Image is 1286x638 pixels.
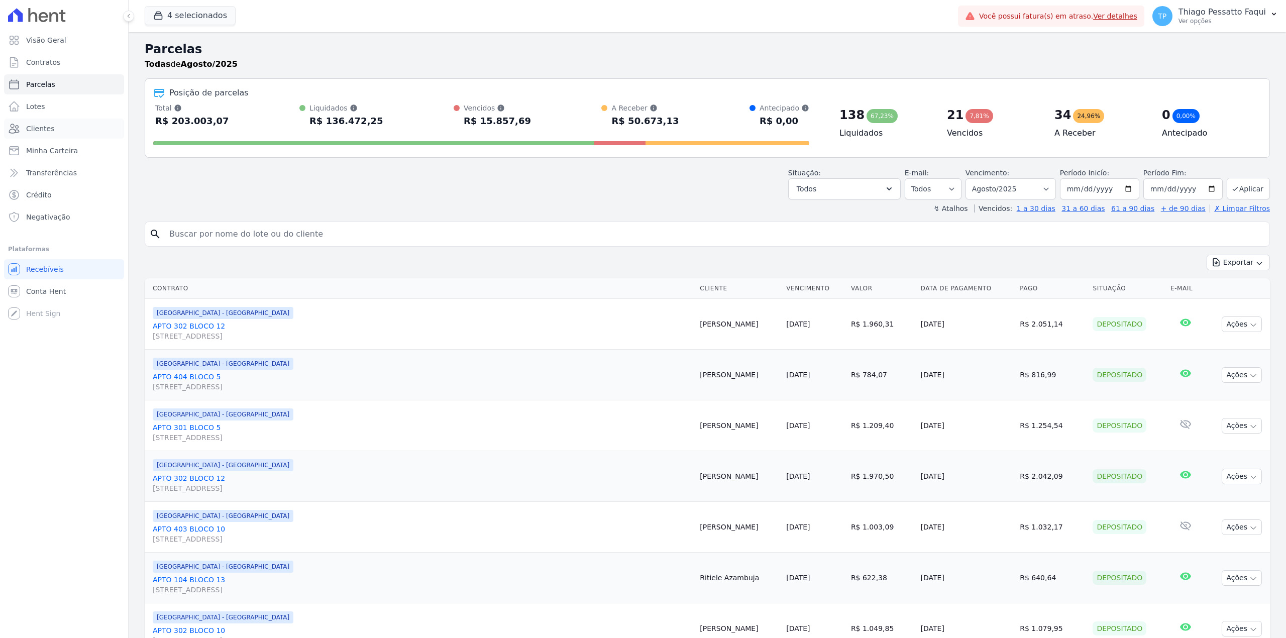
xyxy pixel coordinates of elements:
[917,400,1016,451] td: [DATE]
[149,228,161,240] i: search
[1016,502,1089,553] td: R$ 1.032,17
[26,168,77,178] span: Transferências
[786,574,810,582] a: [DATE]
[153,510,293,522] span: [GEOGRAPHIC_DATA] - [GEOGRAPHIC_DATA]
[4,185,124,205] a: Crédito
[1093,469,1146,483] div: Depositado
[1172,109,1200,123] div: 0,00%
[163,224,1265,244] input: Buscar por nome do lote ou do cliente
[917,502,1016,553] td: [DATE]
[153,575,692,595] a: APTO 104 BLOCO 13[STREET_ADDRESS]
[4,141,124,161] a: Minha Carteira
[979,11,1137,22] span: Você possui fatura(s) em atraso.
[155,103,229,113] div: Total
[153,422,692,443] a: APTO 301 BLOCO 5[STREET_ADDRESS]
[1222,621,1262,636] button: Ações
[1162,107,1170,123] div: 0
[153,524,692,544] a: APTO 403 BLOCO 10[STREET_ADDRESS]
[26,146,78,156] span: Minha Carteira
[1111,204,1154,212] a: 61 a 90 dias
[696,400,782,451] td: [PERSON_NAME]
[917,278,1016,299] th: Data de Pagamento
[696,502,782,553] td: [PERSON_NAME]
[917,451,1016,502] td: [DATE]
[1222,570,1262,586] button: Ações
[933,204,968,212] label: ↯ Atalhos
[181,59,238,69] strong: Agosto/2025
[145,58,238,70] p: de
[847,400,917,451] td: R$ 1.209,40
[1016,553,1089,603] td: R$ 640,64
[4,163,124,183] a: Transferências
[1093,520,1146,534] div: Depositado
[1017,204,1055,212] a: 1 a 30 dias
[464,103,531,113] div: Vencidos
[8,243,120,255] div: Plataformas
[153,408,293,420] span: [GEOGRAPHIC_DATA] - [GEOGRAPHIC_DATA]
[153,307,293,319] span: [GEOGRAPHIC_DATA] - [GEOGRAPHIC_DATA]
[1093,12,1137,20] a: Ver detalhes
[153,382,692,392] span: [STREET_ADDRESS]
[26,124,54,134] span: Clientes
[917,299,1016,350] td: [DATE]
[4,96,124,117] a: Lotes
[153,459,293,471] span: [GEOGRAPHIC_DATA] - [GEOGRAPHIC_DATA]
[1222,316,1262,332] button: Ações
[1161,204,1206,212] a: + de 90 dias
[1144,2,1286,30] button: TP Thiago Pessatto Faqui Ver opções
[966,169,1009,177] label: Vencimento:
[786,371,810,379] a: [DATE]
[1054,127,1146,139] h4: A Receber
[1207,255,1270,270] button: Exportar
[839,127,931,139] h4: Liquidados
[1178,7,1266,17] p: Thiago Pessatto Faqui
[26,101,45,112] span: Lotes
[847,553,917,603] td: R$ 622,38
[145,59,171,69] strong: Todas
[788,169,821,177] label: Situação:
[847,299,917,350] td: R$ 1.960,31
[4,52,124,72] a: Contratos
[153,585,692,595] span: [STREET_ADDRESS]
[145,6,236,25] button: 4 selecionados
[947,107,963,123] div: 21
[26,79,55,89] span: Parcelas
[153,321,692,341] a: APTO 302 BLOCO 12[STREET_ADDRESS]
[153,534,692,544] span: [STREET_ADDRESS]
[917,350,1016,400] td: [DATE]
[4,74,124,94] a: Parcelas
[145,278,696,299] th: Contrato
[1162,127,1253,139] h4: Antecipado
[309,103,383,113] div: Liquidados
[696,350,782,400] td: [PERSON_NAME]
[696,451,782,502] td: [PERSON_NAME]
[974,204,1012,212] label: Vencidos:
[26,35,66,45] span: Visão Geral
[905,169,929,177] label: E-mail:
[611,113,679,129] div: R$ 50.673,13
[464,113,531,129] div: R$ 15.857,69
[786,320,810,328] a: [DATE]
[153,433,692,443] span: [STREET_ADDRESS]
[867,109,898,123] div: 67,23%
[4,281,124,301] a: Conta Hent
[1093,621,1146,635] div: Depositado
[4,119,124,139] a: Clientes
[155,113,229,129] div: R$ 203.003,07
[1016,451,1089,502] td: R$ 2.042,09
[1093,317,1146,331] div: Depositado
[696,278,782,299] th: Cliente
[1158,13,1166,20] span: TP
[1210,204,1270,212] a: ✗ Limpar Filtros
[847,502,917,553] td: R$ 1.003,09
[1227,178,1270,199] button: Aplicar
[153,358,293,370] span: [GEOGRAPHIC_DATA] - [GEOGRAPHIC_DATA]
[1073,109,1104,123] div: 24,96%
[966,109,993,123] div: 7,81%
[1143,168,1223,178] label: Período Fim:
[1016,400,1089,451] td: R$ 1.254,54
[1093,368,1146,382] div: Depositado
[786,624,810,632] a: [DATE]
[847,350,917,400] td: R$ 784,07
[1222,519,1262,535] button: Ações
